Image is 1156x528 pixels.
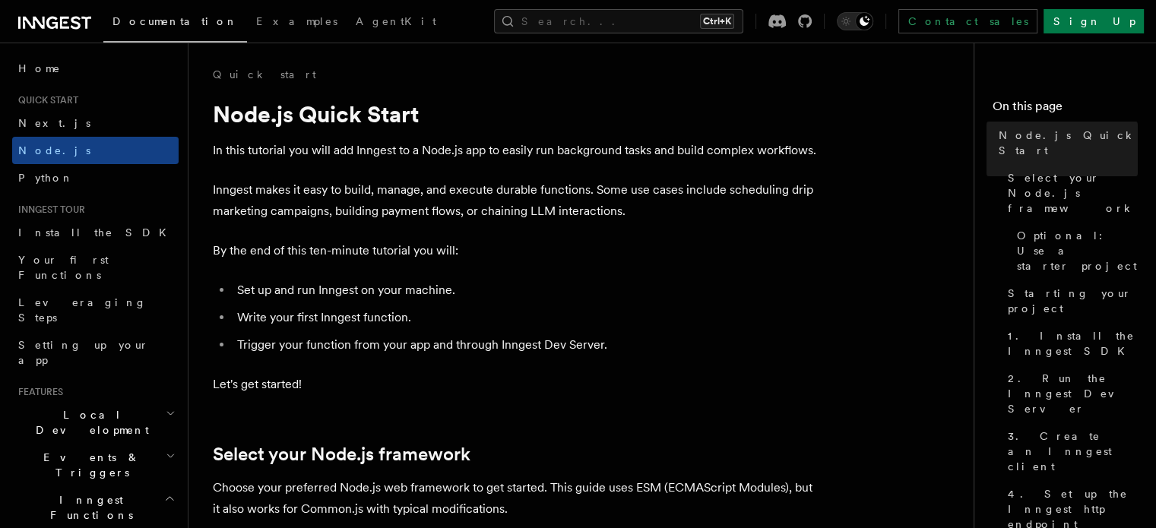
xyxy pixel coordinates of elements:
[12,289,179,331] a: Leveraging Steps
[1008,328,1138,359] span: 1. Install the Inngest SDK
[837,12,873,30] button: Toggle dark mode
[12,137,179,164] a: Node.js
[12,331,179,374] a: Setting up your app
[233,334,821,356] li: Trigger your function from your app and through Inngest Dev Server.
[18,254,109,281] span: Your first Functions
[1008,286,1138,316] span: Starting your project
[999,128,1138,158] span: Node.js Quick Start
[18,296,147,324] span: Leveraging Steps
[356,15,436,27] span: AgentKit
[213,374,821,395] p: Let's get started!
[18,117,90,129] span: Next.js
[1002,322,1138,365] a: 1. Install the Inngest SDK
[1008,428,1138,474] span: 3. Create an Inngest client
[898,9,1037,33] a: Contact sales
[12,109,179,137] a: Next.js
[1002,422,1138,480] a: 3. Create an Inngest client
[213,444,470,465] a: Select your Node.js framework
[700,14,734,29] kbd: Ctrl+K
[233,280,821,301] li: Set up and run Inngest on your machine.
[494,9,743,33] button: Search...Ctrl+K
[18,144,90,157] span: Node.js
[256,15,337,27] span: Examples
[103,5,247,43] a: Documentation
[12,492,164,523] span: Inngest Functions
[12,450,166,480] span: Events & Triggers
[12,164,179,191] a: Python
[1002,365,1138,422] a: 2. Run the Inngest Dev Server
[993,122,1138,164] a: Node.js Quick Start
[12,55,179,82] a: Home
[213,67,316,82] a: Quick start
[1002,280,1138,322] a: Starting your project
[12,246,179,289] a: Your first Functions
[1044,9,1144,33] a: Sign Up
[213,179,821,222] p: Inngest makes it easy to build, manage, and execute durable functions. Some use cases include sch...
[213,477,821,520] p: Choose your preferred Node.js web framework to get started. This guide uses ESM (ECMAScript Modul...
[1002,164,1138,222] a: Select your Node.js framework
[12,94,78,106] span: Quick start
[18,172,74,184] span: Python
[213,240,821,261] p: By the end of this ten-minute tutorial you will:
[1011,222,1138,280] a: Optional: Use a starter project
[993,97,1138,122] h4: On this page
[12,444,179,486] button: Events & Triggers
[247,5,347,41] a: Examples
[18,61,61,76] span: Home
[12,219,179,246] a: Install the SDK
[1017,228,1138,273] span: Optional: Use a starter project
[12,407,166,438] span: Local Development
[12,386,63,398] span: Features
[233,307,821,328] li: Write your first Inngest function.
[12,401,179,444] button: Local Development
[1008,371,1138,416] span: 2. Run the Inngest Dev Server
[12,204,85,216] span: Inngest tour
[347,5,445,41] a: AgentKit
[18,226,176,239] span: Install the SDK
[112,15,238,27] span: Documentation
[213,140,821,161] p: In this tutorial you will add Inngest to a Node.js app to easily run background tasks and build c...
[213,100,821,128] h1: Node.js Quick Start
[1008,170,1138,216] span: Select your Node.js framework
[18,339,149,366] span: Setting up your app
